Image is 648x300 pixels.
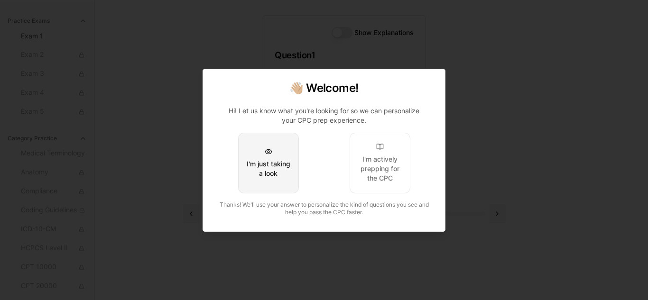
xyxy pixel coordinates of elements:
p: Hi! Let us know what you're looking for so we can personalize your CPC prep experience. [222,106,426,125]
div: I'm actively prepping for the CPC [358,155,402,183]
div: I'm just taking a look [246,159,291,178]
span: Thanks! We'll use your answer to personalize the kind of questions you see and help you pass the ... [220,201,429,216]
h2: 👋🏼 Welcome! [214,81,434,96]
button: I'm actively prepping for the CPC [350,133,410,193]
button: I'm just taking a look [238,133,299,193]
